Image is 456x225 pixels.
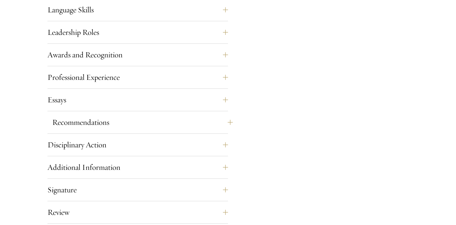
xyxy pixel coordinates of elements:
button: Recommendations [52,115,233,130]
button: Essays [47,92,228,107]
button: Review [47,205,228,220]
button: Leadership Roles [47,25,228,40]
button: Signature [47,182,228,197]
button: Awards and Recognition [47,47,228,62]
button: Disciplinary Action [47,137,228,152]
button: Additional Information [47,160,228,175]
button: Language Skills [47,2,228,17]
button: Professional Experience [47,70,228,85]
